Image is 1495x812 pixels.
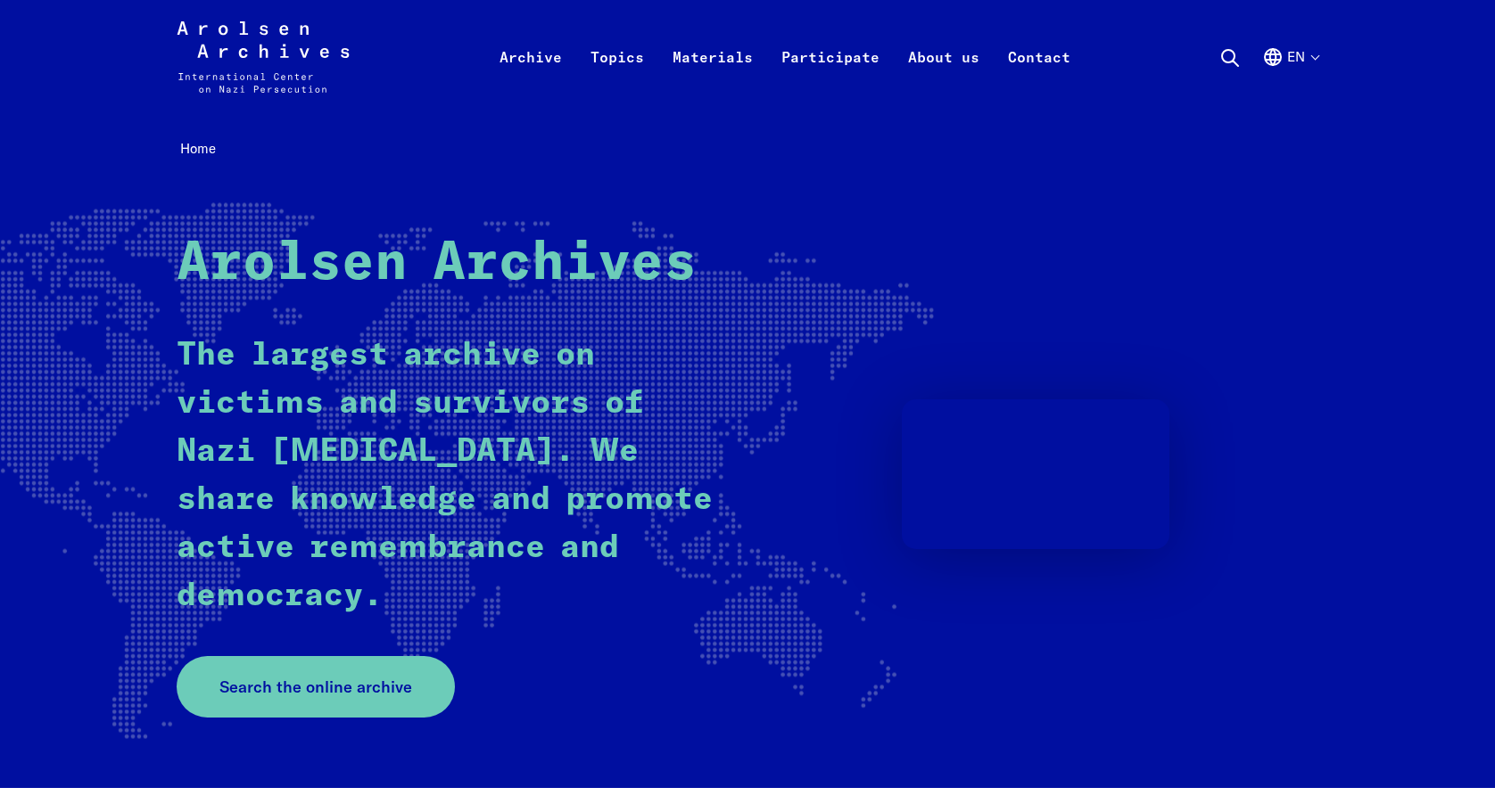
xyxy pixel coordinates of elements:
[485,43,576,114] a: Archive
[177,237,697,291] strong: Arolsen Archives
[767,43,894,114] a: Participate
[994,43,1085,114] a: Contact
[180,140,216,157] span: Home
[658,43,767,114] a: Materials
[219,675,412,699] span: Search the online archive
[1262,46,1318,111] button: English, language selection
[576,43,658,114] a: Topics
[177,332,716,620] p: The largest archive on victims and survivors of Nazi [MEDICAL_DATA]. We share knowledge and promo...
[485,21,1085,93] nav: Primary
[177,135,1318,163] nav: Breadcrumb
[177,656,455,718] a: Search the online archive
[894,43,994,114] a: About us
